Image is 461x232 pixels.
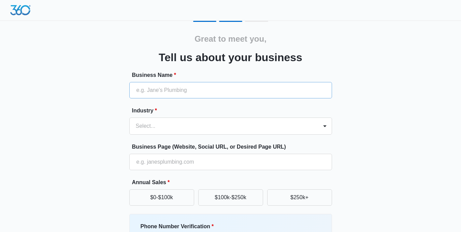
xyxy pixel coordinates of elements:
[159,49,302,66] h3: Tell us about your business
[132,178,335,187] label: Annual Sales
[26,40,61,45] div: Domain Overview
[129,154,332,170] input: e.g. janesplumbing.com
[132,107,335,115] label: Industry
[195,33,266,45] h2: Great to meet you,
[132,143,335,151] label: Business Page (Website, Social URL, or Desired Page URL)
[141,222,270,231] label: Phone Number Verification
[11,18,16,23] img: website_grey.svg
[132,71,335,79] label: Business Name
[18,40,24,45] img: tab_domain_overview_orange.svg
[18,18,75,23] div: Domain: [DOMAIN_NAME]
[11,11,16,16] img: logo_orange.svg
[198,189,263,206] button: $100k-$250k
[129,189,194,206] button: $0-$100k
[68,40,73,45] img: tab_keywords_by_traffic_grey.svg
[129,82,332,98] input: e.g. Jane's Plumbing
[267,189,332,206] button: $250k+
[19,11,33,16] div: v 4.0.25
[75,40,115,45] div: Keywords by Traffic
